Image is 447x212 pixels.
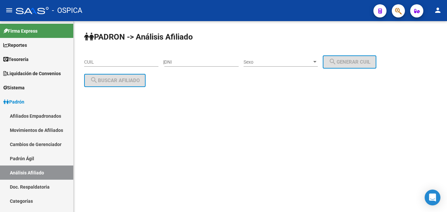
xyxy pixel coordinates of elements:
span: Padrón [3,98,24,106]
div: | [163,59,381,65]
mat-icon: person [434,6,442,14]
strong: PADRON -> Análisis Afiliado [84,32,193,42]
button: Generar CUIL [323,55,376,69]
span: Generar CUIL [329,59,370,65]
span: Sexo [244,59,312,65]
span: - OSPICA [52,3,82,18]
mat-icon: menu [5,6,13,14]
span: Reportes [3,42,27,49]
span: Liquidación de Convenios [3,70,61,77]
mat-icon: search [90,76,98,84]
span: Tesorería [3,56,29,63]
mat-icon: search [329,58,337,66]
button: Buscar afiliado [84,74,146,87]
span: Buscar afiliado [90,77,140,83]
span: Sistema [3,84,25,91]
span: Firma Express [3,27,37,35]
div: Open Intercom Messenger [425,190,440,205]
